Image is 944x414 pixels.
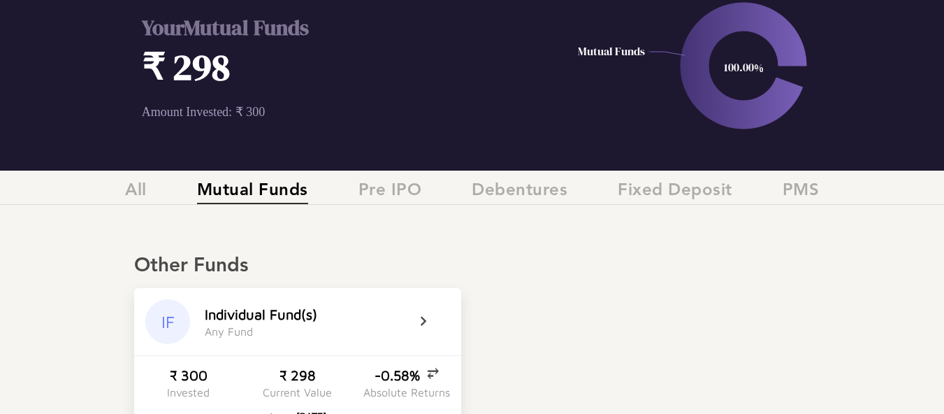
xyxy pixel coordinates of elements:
div: ₹ 298 [279,367,316,383]
h2: Your Mutual Funds [142,13,543,42]
span: PMS [783,181,820,204]
div: A n y F u n d [205,325,253,338]
div: Other Funds [134,255,810,278]
div: -0.58% [375,367,439,383]
div: Current Value [263,386,332,399]
div: Absolute Returns [363,386,450,399]
span: Fixed Deposit [618,181,732,204]
p: Amount Invested: ₹ 300 [142,104,543,120]
div: Invested [167,386,210,399]
text: 100.00% [723,59,763,75]
div: IF [145,299,190,344]
span: Debentures [472,181,567,204]
div: ₹ 300 [170,367,208,383]
span: Pre IPO [358,181,422,204]
span: Mutual Funds [197,181,308,204]
h1: ₹ 298 [142,42,543,92]
text: Mutual Funds [578,43,645,59]
span: All [125,181,147,204]
div: I n d i v i d u a l F u n d ( s ) [205,306,317,322]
